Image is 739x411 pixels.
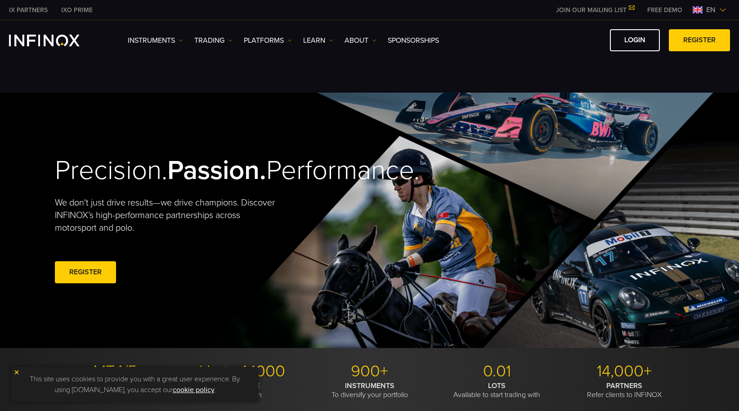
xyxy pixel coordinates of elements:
[610,29,660,51] a: LOGIN
[55,154,338,187] h2: Precision. Performance.
[564,362,685,381] p: 14,000+
[167,154,266,187] strong: Passion.
[13,369,20,375] img: yellow close icon
[309,362,430,381] p: 900+
[182,362,303,381] p: Up to 1:1000
[9,35,101,46] a: INFINOX Logo
[244,35,292,46] a: PLATFORMS
[303,35,333,46] a: Learn
[488,381,506,390] strong: LOTS
[194,35,233,46] a: TRADING
[309,381,430,399] p: To diversify your portfolio
[55,362,175,381] p: MT4/5
[564,381,685,399] p: Refer clients to INFINOX
[54,5,99,15] a: INFINOX
[16,371,254,398] p: This site uses cookies to provide you with a great user experience. By using [DOMAIN_NAME], you a...
[437,381,557,399] p: Available to start trading with
[606,381,642,390] strong: PARTNERS
[703,4,719,15] span: en
[437,362,557,381] p: 0.01
[669,29,730,51] a: REGISTER
[345,35,376,46] a: ABOUT
[388,35,439,46] a: SPONSORSHIPS
[345,381,394,390] strong: INSTRUMENTS
[128,35,183,46] a: Instruments
[55,197,282,234] p: We don't just drive results—we drive champions. Discover INFINOX’s high-performance partnerships ...
[640,5,689,15] a: INFINOX MENU
[549,6,640,14] a: JOIN OUR MAILING LIST
[173,385,215,394] a: cookie policy
[2,5,54,15] a: INFINOX
[55,261,116,283] a: REGISTER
